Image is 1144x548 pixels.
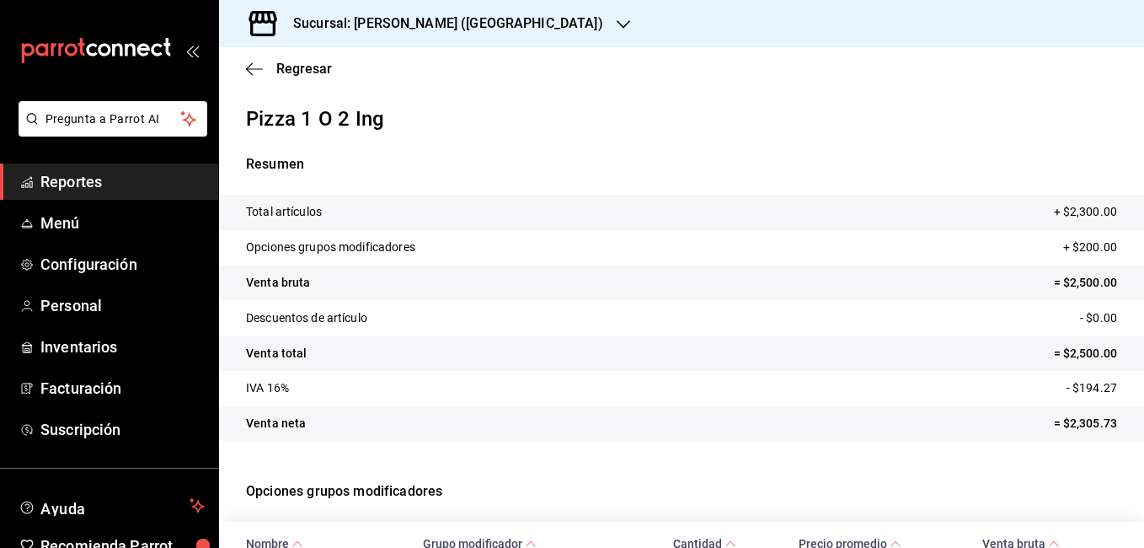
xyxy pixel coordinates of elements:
span: Pregunta a Parrot AI [45,110,181,128]
button: Regresar [246,61,332,77]
p: Opciones grupos modificadores [246,239,415,256]
button: Pregunta a Parrot AI [19,101,207,137]
span: Reportes [40,170,205,193]
p: - $194.27 [1066,379,1117,397]
span: Menú [40,212,205,234]
p: Venta bruta [246,274,310,292]
span: Regresar [276,61,332,77]
p: Venta neta [246,415,306,432]
h3: Sucursal: [PERSON_NAME] ([GEOGRAPHIC_DATA]) [280,13,603,34]
p: = $2,500.00 [1054,274,1117,292]
a: Pregunta a Parrot AI [12,122,207,140]
span: Facturación [40,377,205,400]
p: = $2,305.73 [1054,415,1117,432]
span: Ayuda [40,496,183,516]
p: Total artículos [246,203,322,221]
p: + $200.00 [1063,239,1117,256]
button: open_drawer_menu [185,44,199,57]
p: Descuentos de artículo [246,309,367,327]
p: Venta total [246,345,307,363]
span: Personal [40,294,205,317]
p: = $2,500.00 [1054,345,1117,363]
p: - $0.00 [1080,309,1117,327]
span: Suscripción [40,418,205,441]
p: Opciones grupos modificadores [246,461,1117,522]
p: Resumen [246,154,1117,175]
p: Pizza 1 O 2 Ing [246,104,1117,134]
span: Configuración [40,253,205,276]
span: Inventarios [40,336,205,358]
p: + $2,300.00 [1054,203,1117,221]
p: IVA 16% [246,379,289,397]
